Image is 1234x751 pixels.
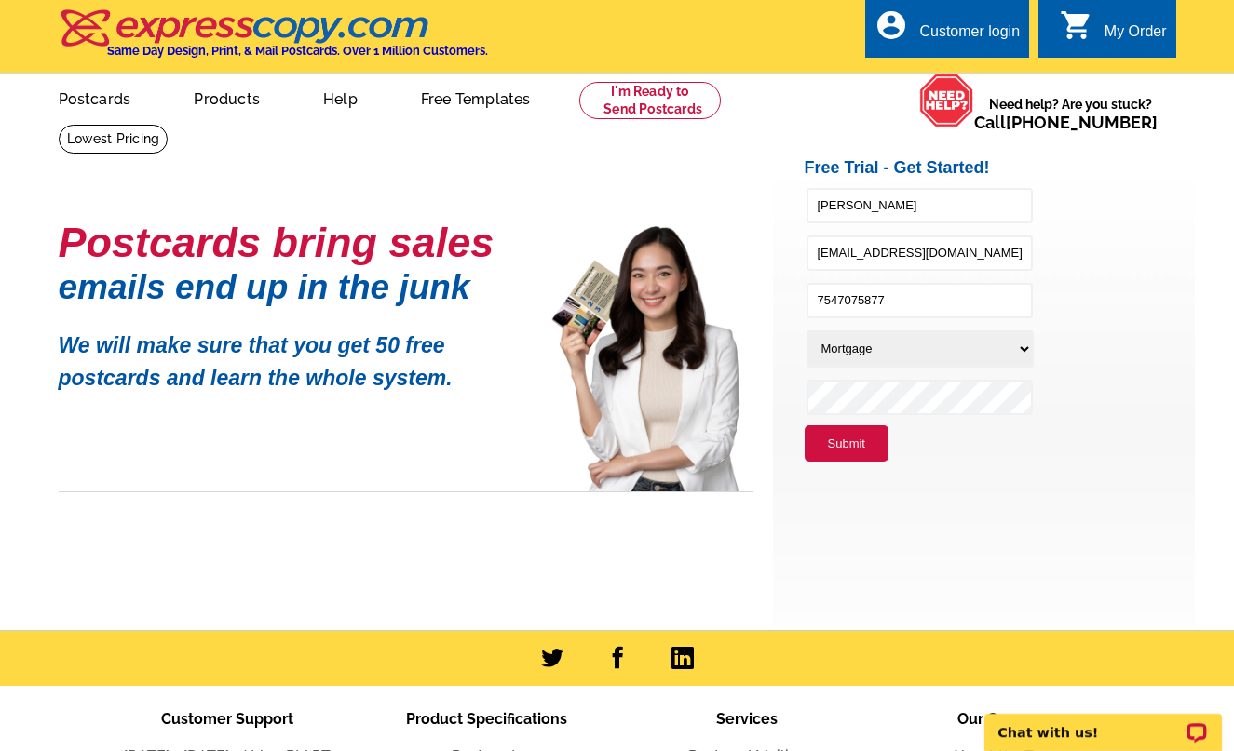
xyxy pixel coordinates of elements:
h1: emails end up in the junk [59,277,524,297]
input: Full Name [807,188,1033,223]
button: Submit [805,425,888,463]
a: [PHONE_NUMBER] [1006,113,1158,132]
i: account_circle [875,8,908,42]
img: help [919,74,974,127]
h4: Same Day Design, Print, & Mail Postcards. Over 1 Million Customers. [107,44,488,58]
div: My Order [1105,23,1167,49]
h1: Postcards bring sales [59,226,524,259]
input: Phone Number [807,283,1033,318]
i: shopping_cart [1060,8,1093,42]
a: shopping_cart My Order [1060,20,1167,44]
p: We will make sure that you get 50 free postcards and learn the whole system. [59,315,524,394]
span: Call [974,113,1158,132]
span: Our Company [957,710,1056,728]
a: Products [164,75,290,119]
iframe: LiveChat chat widget [972,692,1234,751]
div: Customer login [919,23,1020,49]
a: Free Templates [391,75,561,119]
a: Postcards [29,75,161,119]
a: Help [293,75,387,119]
input: Email Address [807,235,1033,271]
span: Customer Support [161,710,293,728]
span: Need help? Are you stuck? [974,95,1167,132]
h2: Free Trial - Get Started! [805,158,1195,179]
a: account_circle Customer login [875,20,1020,44]
span: Services [716,710,778,728]
span: Product Specifications [406,710,567,728]
a: Same Day Design, Print, & Mail Postcards. Over 1 Million Customers. [59,22,488,58]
